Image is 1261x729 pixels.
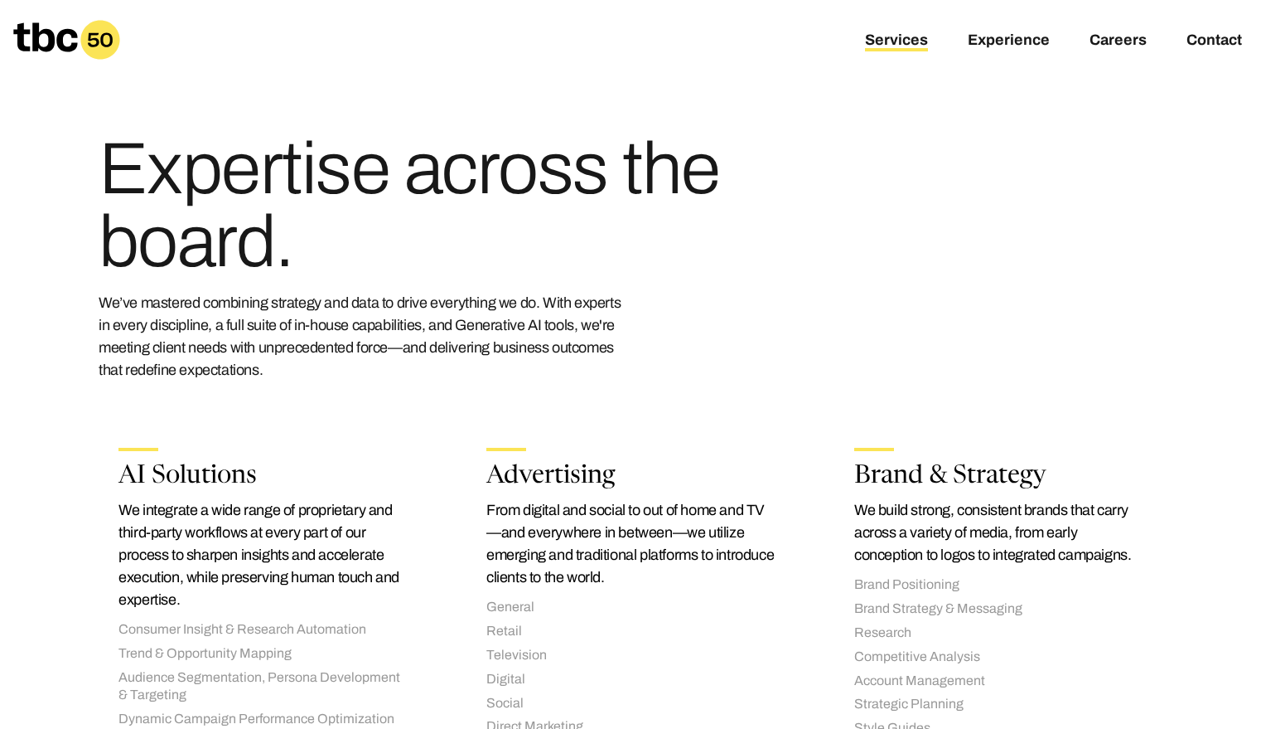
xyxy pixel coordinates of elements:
li: Television [486,647,775,664]
li: Social [486,695,775,712]
li: Trend & Opportunity Mapping [118,645,407,663]
a: Services [865,32,928,51]
p: We integrate a wide range of proprietary and third-party workflows at every part of our process t... [118,499,407,611]
li: Brand Strategy & Messaging [854,600,1143,618]
li: Retail [486,623,775,640]
a: Careers [1089,32,1147,51]
li: Competitive Analysis [854,649,1143,666]
a: Experience [968,32,1050,51]
p: We’ve mastered combining strategy and data to drive everything we do. With experts in every disci... [99,292,629,382]
li: General [486,599,775,616]
li: Brand Positioning [854,576,1143,594]
li: Strategic Planning [854,696,1143,713]
li: Audience Segmentation, Persona Development & Targeting [118,669,407,704]
p: We build strong, consistent brands that carry across a variety of media, from early conception to... [854,499,1143,566]
li: Account Management [854,673,1143,690]
li: Dynamic Campaign Performance Optimization [118,711,407,728]
h1: Expertise across the board. [99,133,735,279]
li: Research [854,625,1143,642]
h2: AI Solutions [118,464,407,489]
li: Consumer Insight & Research Automation [118,621,407,639]
h2: Brand & Strategy [854,464,1143,489]
a: Contact [1186,32,1242,51]
li: Digital [486,671,775,688]
a: Homepage [13,20,120,60]
h2: Advertising [486,464,775,489]
p: From digital and social to out of home and TV—and everywhere in between—we utilize emerging and t... [486,499,775,589]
